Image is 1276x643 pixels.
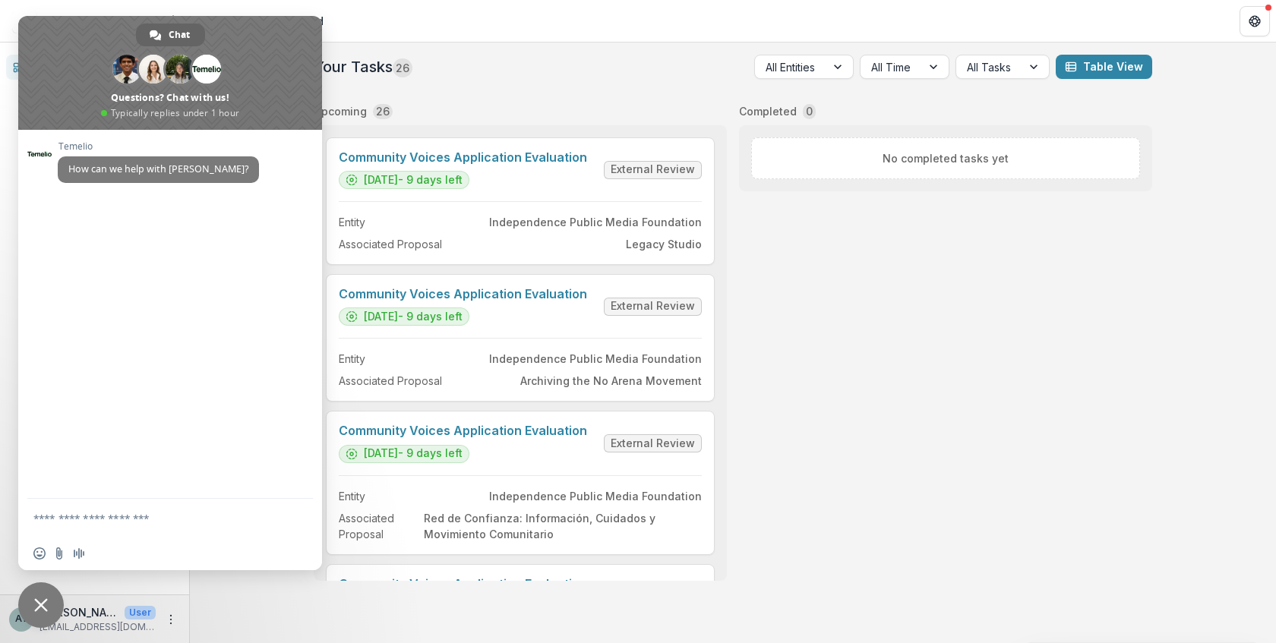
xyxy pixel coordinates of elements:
p: User [125,606,156,619]
span: Temelio [58,141,259,152]
p: Completed [739,103,797,119]
span: How can we help with [PERSON_NAME]? [68,162,248,175]
p: [PERSON_NAME] [39,604,118,620]
button: More [162,610,180,629]
span: Insert an emoji [33,547,46,559]
a: Community Voices Application Evaluation [339,287,587,301]
div: Close chat [18,582,64,628]
div: Chat [136,24,205,46]
h2: Your Tasks [314,58,412,76]
img: Contributor Portal [12,9,36,33]
button: Open entity switcher [163,6,184,36]
textarea: Compose your message... [33,512,273,525]
a: Community Voices Application Evaluation [339,577,587,591]
span: Chat [169,24,190,46]
span: 26 [393,58,412,77]
div: Contributor Dashboard [202,13,324,29]
div: Contributor Portal [43,14,140,30]
a: Dashboard [6,55,183,80]
nav: breadcrumb [196,10,330,32]
p: 0 [806,103,813,119]
p: No completed tasks yet [883,150,1009,166]
span: Send a file [53,547,65,559]
a: Community Voices Application Evaluation [339,150,587,165]
p: 26 [376,103,390,119]
button: Table View [1056,55,1152,79]
span: Audio message [73,547,85,559]
a: Community Voices Application Evaluation [339,424,587,438]
p: [EMAIL_ADDRESS][DOMAIN_NAME] [39,620,156,634]
p: Upcoming [314,103,367,119]
div: Ariel Taylor [15,614,28,624]
button: Get Help [1240,6,1270,36]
